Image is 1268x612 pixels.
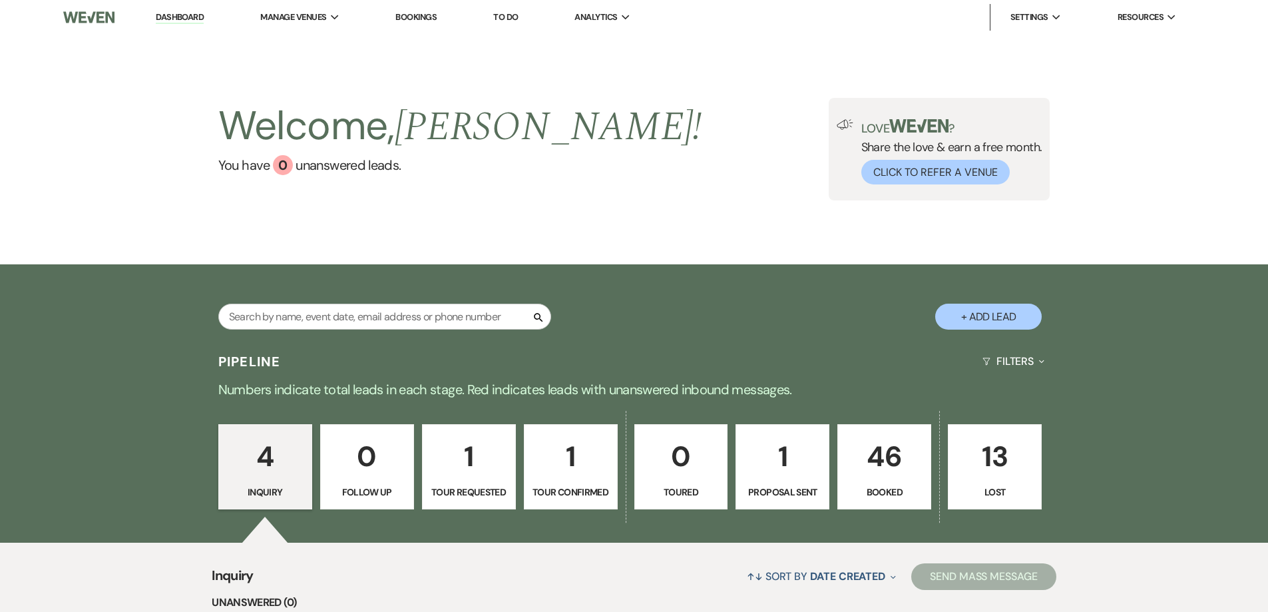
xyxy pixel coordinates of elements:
p: Booked [846,485,923,499]
p: 0 [643,434,720,479]
p: Tour Requested [431,485,507,499]
a: 1Tour Requested [422,424,516,509]
a: Dashboard [156,11,204,24]
span: Manage Venues [260,11,326,24]
button: + Add Lead [935,304,1042,330]
p: Lost [956,485,1033,499]
p: Numbers indicate total leads in each stage. Red indicates leads with unanswered inbound messages. [155,379,1114,400]
img: loud-speaker-illustration.svg [837,119,853,130]
a: Bookings [395,11,437,23]
a: You have 0 unanswered leads. [218,155,702,175]
h3: Pipeline [218,352,281,371]
p: 1 [532,434,609,479]
h2: Welcome, [218,98,702,155]
a: 0Follow Up [320,424,414,509]
p: Love ? [861,119,1042,135]
p: Proposal Sent [744,485,821,499]
p: 4 [227,434,304,479]
a: 0Toured [634,424,728,509]
span: Resources [1118,11,1163,24]
span: Settings [1010,11,1048,24]
input: Search by name, event date, email address or phone number [218,304,551,330]
img: Weven Logo [63,3,114,31]
a: 46Booked [837,424,931,509]
a: 1Tour Confirmed [524,424,618,509]
a: 4Inquiry [218,424,312,509]
p: 1 [744,434,821,479]
li: Unanswered (0) [212,594,1056,611]
span: ↑↓ [747,569,763,583]
span: Inquiry [212,565,254,594]
img: weven-logo-green.svg [889,119,949,133]
button: Filters [977,344,1050,379]
p: 0 [329,434,405,479]
p: 1 [431,434,507,479]
button: Click to Refer a Venue [861,160,1010,184]
p: 13 [956,434,1033,479]
p: Inquiry [227,485,304,499]
p: Follow Up [329,485,405,499]
p: Tour Confirmed [532,485,609,499]
button: Send Mass Message [911,563,1056,590]
div: 0 [273,155,293,175]
p: 46 [846,434,923,479]
span: Analytics [574,11,617,24]
span: [PERSON_NAME] ! [395,97,702,158]
span: Date Created [810,569,885,583]
a: 13Lost [948,424,1042,509]
a: 1Proposal Sent [736,424,829,509]
div: Share the love & earn a free month. [853,119,1042,184]
button: Sort By Date Created [741,559,901,594]
a: To Do [493,11,518,23]
p: Toured [643,485,720,499]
